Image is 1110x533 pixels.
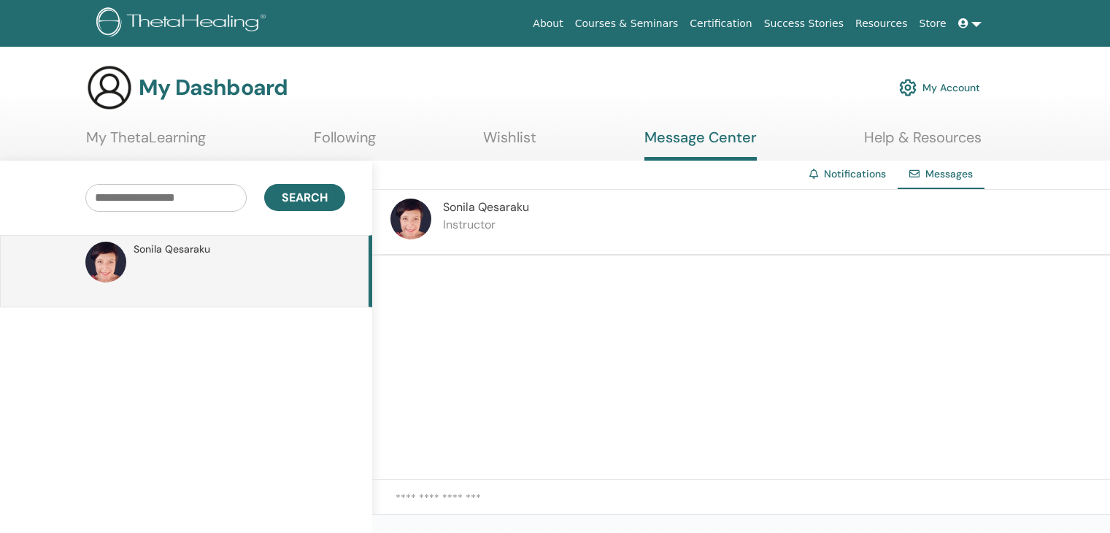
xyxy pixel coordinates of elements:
[139,74,288,101] h3: My Dashboard
[86,64,133,111] img: generic-user-icon.jpg
[443,199,529,215] span: Sonila Qesaraku
[899,75,917,100] img: cog.svg
[314,129,376,157] a: Following
[849,10,914,37] a: Resources
[527,10,569,37] a: About
[925,167,973,180] span: Messages
[86,129,206,157] a: My ThetaLearning
[96,7,271,40] img: logo.png
[85,242,126,283] img: default.jpg
[264,184,345,211] button: Search
[483,129,536,157] a: Wishlist
[390,199,431,239] img: default.jpg
[443,216,529,234] p: Instructor
[864,129,982,157] a: Help & Resources
[914,10,952,37] a: Store
[899,72,980,104] a: My Account
[569,10,685,37] a: Courses & Seminars
[282,190,328,205] span: Search
[824,167,886,180] a: Notifications
[134,242,210,257] span: Sonila Qesaraku
[644,129,757,161] a: Message Center
[758,10,849,37] a: Success Stories
[684,10,758,37] a: Certification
